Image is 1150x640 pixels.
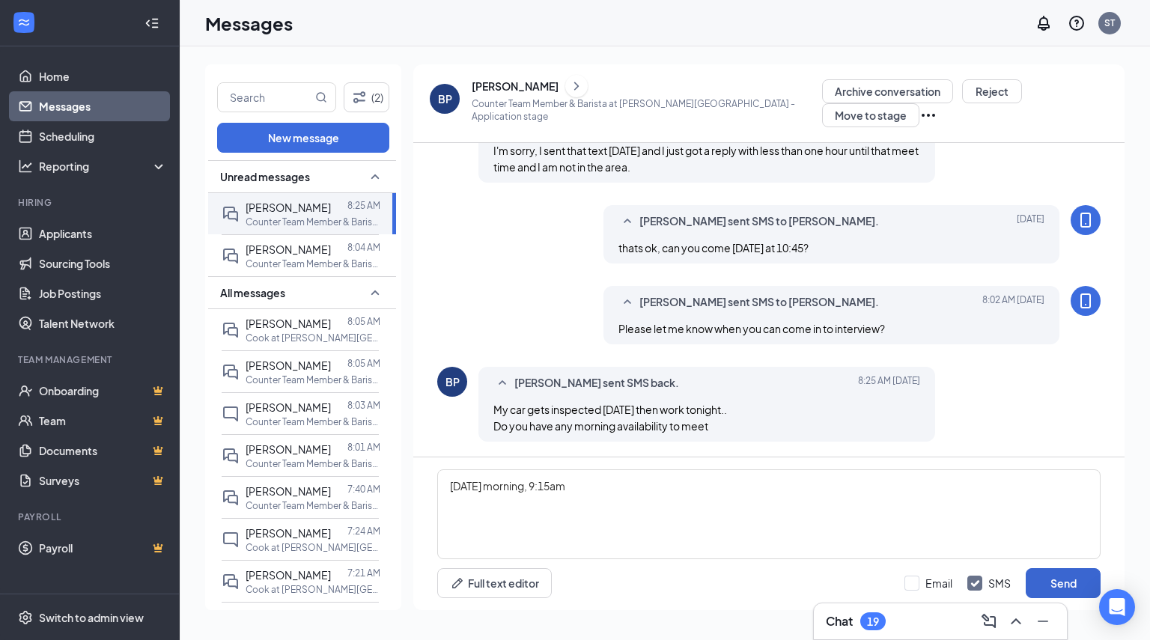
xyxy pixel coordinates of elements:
p: Counter Team Member & Barista at [PERSON_NAME][GEOGRAPHIC_DATA] - Application stage [472,97,822,123]
svg: SmallChevronUp [618,213,636,231]
svg: DoubleChat [222,447,240,465]
a: Applicants [39,219,167,249]
p: 8:01 AM [347,441,380,454]
div: Hiring [18,196,164,209]
svg: Analysis [18,159,33,174]
div: Open Intercom Messenger [1099,589,1135,625]
span: [PERSON_NAME] sent SMS to [PERSON_NAME]. [639,213,879,231]
svg: MobileSms [1077,211,1095,229]
svg: DoubleChat [222,205,240,223]
div: [PERSON_NAME] [472,79,559,94]
a: Sourcing Tools [39,249,167,278]
svg: MagnifyingGlass [315,91,327,103]
a: OnboardingCrown [39,376,167,406]
svg: ChatInactive [222,531,240,549]
div: 19 [867,615,879,628]
span: [PERSON_NAME] [246,526,331,540]
span: My car gets inspected [DATE] then work tonight.. Do you have any morning availability to meet [493,403,727,433]
button: Move to stage [822,103,919,127]
div: BP [445,374,460,389]
svg: DoubleChat [222,573,240,591]
span: [DATE] 8:25 AM [858,374,920,392]
a: Talent Network [39,308,167,338]
svg: DoubleChat [222,489,240,507]
div: Payroll [18,511,164,523]
svg: Settings [18,610,33,625]
svg: DoubleChat [222,247,240,265]
span: [DATE] 8:02 AM [982,293,1044,311]
p: Counter Team Member & Barista at [PERSON_NAME][GEOGRAPHIC_DATA] [246,415,380,428]
span: [PERSON_NAME] [246,484,331,498]
span: [PERSON_NAME] [246,400,331,414]
h3: Chat [826,613,853,630]
svg: SmallChevronUp [493,374,511,392]
svg: Minimize [1034,612,1052,630]
span: [PERSON_NAME] [246,442,331,456]
p: Cook at [PERSON_NAME][GEOGRAPHIC_DATA] [246,541,380,554]
svg: ChatInactive [222,405,240,423]
span: [PERSON_NAME] sent SMS to [PERSON_NAME]. [639,293,879,311]
p: 7:20 AM [347,609,380,621]
p: 8:05 AM [347,357,380,370]
input: Search [218,83,312,112]
button: Archive conversation [822,79,953,103]
svg: DoubleChat [222,363,240,381]
p: Cook at [PERSON_NAME][GEOGRAPHIC_DATA] [246,583,380,596]
svg: Collapse [144,16,159,31]
svg: Filter [350,88,368,106]
div: Reporting [39,159,168,174]
svg: Pen [450,576,465,591]
div: ST [1104,16,1115,29]
svg: Notifications [1035,14,1053,32]
a: Messages [39,91,167,121]
a: Scheduling [39,121,167,151]
svg: SmallChevronUp [366,168,384,186]
p: 7:21 AM [347,567,380,579]
button: ChevronUp [1004,609,1028,633]
span: Unread messages [220,169,310,184]
svg: ChevronUp [1007,612,1025,630]
a: DocumentsCrown [39,436,167,466]
span: Please let me know when you can come in to interview? [618,322,885,335]
span: [DATE] [1017,213,1044,231]
p: 8:25 AM [347,199,380,212]
p: Counter Team Member & Barista at [PERSON_NAME][GEOGRAPHIC_DATA] [246,257,380,270]
svg: ChevronRight [569,77,584,95]
a: Home [39,61,167,91]
p: Cook at [PERSON_NAME][GEOGRAPHIC_DATA] [246,332,380,344]
div: BP [438,91,452,106]
span: [PERSON_NAME] [246,317,331,330]
p: Counter Team Member & Barista at [PERSON_NAME][GEOGRAPHIC_DATA] [246,216,380,228]
svg: SmallChevronUp [366,284,384,302]
svg: QuestionInfo [1068,14,1086,32]
svg: MobileSms [1077,292,1095,310]
button: Send [1026,568,1101,598]
span: thats ok, can you come [DATE] at 10:45? [618,241,809,255]
span: I'm sorry, I sent that text [DATE] and I just got a reply with less than one hour until that meet... [493,144,919,174]
svg: WorkstreamLogo [16,15,31,30]
span: [PERSON_NAME] [246,359,331,372]
button: Minimize [1031,609,1055,633]
p: Counter Team Member & Barista at [PERSON_NAME][GEOGRAPHIC_DATA] [246,374,380,386]
textarea: [DATE] morning, 9:15am [437,469,1101,559]
button: New message [217,123,389,153]
p: 7:40 AM [347,483,380,496]
a: SurveysCrown [39,466,167,496]
svg: Ellipses [919,106,937,124]
span: [PERSON_NAME] [246,201,331,214]
svg: SmallChevronUp [618,293,636,311]
svg: ComposeMessage [980,612,998,630]
div: Switch to admin view [39,610,144,625]
span: [PERSON_NAME] sent SMS back. [514,374,679,392]
p: Counter Team Member & Barista at [PERSON_NAME][GEOGRAPHIC_DATA] [246,499,380,512]
span: [PERSON_NAME] [246,243,331,256]
a: TeamCrown [39,406,167,436]
h1: Messages [205,10,293,36]
p: 7:24 AM [347,525,380,537]
a: Job Postings [39,278,167,308]
span: All messages [220,285,285,300]
svg: DoubleChat [222,321,240,339]
p: Counter Team Member & Barista at [PERSON_NAME][GEOGRAPHIC_DATA] [246,457,380,470]
span: [PERSON_NAME] [246,568,331,582]
a: PayrollCrown [39,533,167,563]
